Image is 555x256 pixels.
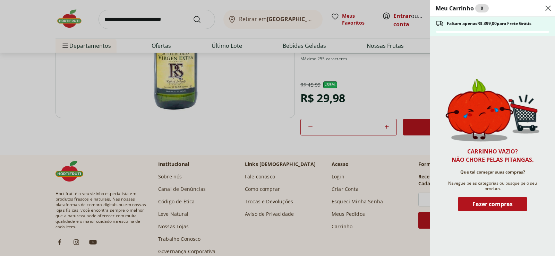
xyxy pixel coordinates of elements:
[458,197,527,214] button: Fazer compras
[445,79,540,142] img: Carrinho vazio
[447,21,531,26] span: Faltam apenas R$ 399,00 para Frete Grátis
[445,180,540,192] span: Navegue pelas categorias ou busque pelo seu produto.
[475,4,489,12] div: 0
[472,201,513,207] span: Fazer compras
[436,4,489,12] h2: Meu Carrinho
[452,147,534,164] h2: Carrinho vazio? Não chore pelas pitangas.
[460,169,525,175] span: Que tal começar suas compras?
